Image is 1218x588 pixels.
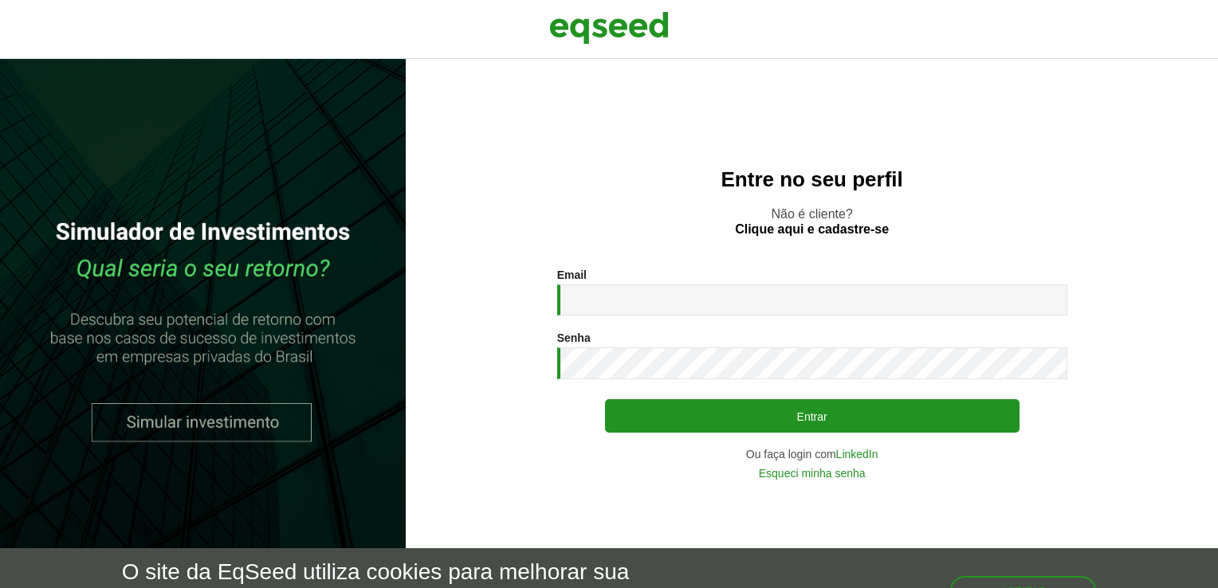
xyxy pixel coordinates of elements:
div: Ou faça login com [557,449,1067,460]
a: LinkedIn [836,449,878,460]
h2: Entre no seu perfil [438,168,1186,191]
button: Entrar [605,399,1020,433]
a: Clique aqui e cadastre-se [735,223,889,236]
a: Esqueci minha senha [759,468,866,479]
p: Não é cliente? [438,206,1186,237]
label: Senha [557,332,591,343]
img: EqSeed Logo [549,8,669,48]
label: Email [557,269,587,280]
